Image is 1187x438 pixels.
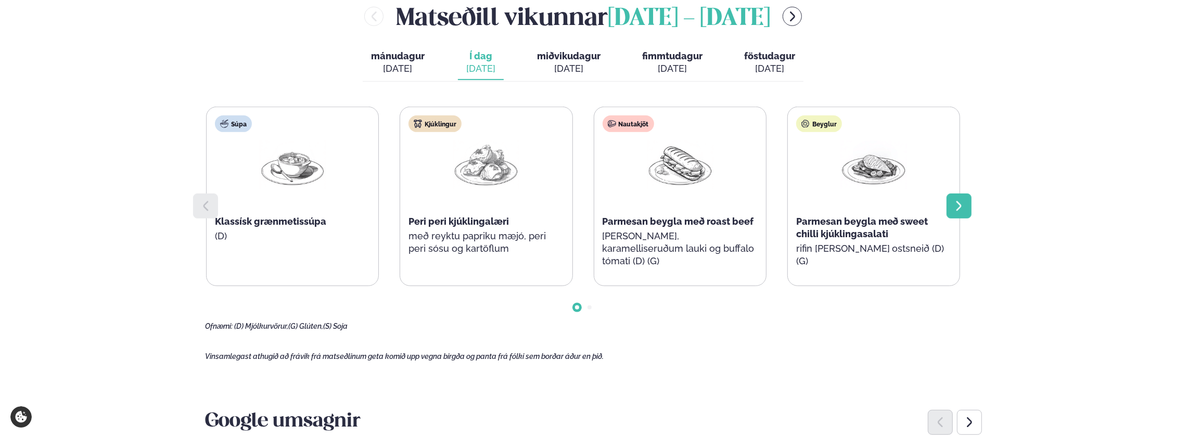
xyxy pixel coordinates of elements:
h3: Google umsagnir [205,409,982,434]
span: [DATE] - [DATE] [608,7,770,30]
button: föstudagur [DATE] [736,46,803,80]
p: (D) [215,230,370,242]
span: (D) Mjólkurvörur, [234,322,288,330]
p: rifin [PERSON_NAME] ostsneið (D) (G) [796,242,951,267]
button: menu-btn-right [783,7,802,26]
span: föstudagur [744,50,795,61]
div: Beyglur [796,115,842,132]
button: Í dag [DATE] [458,46,504,80]
div: Súpa [215,115,252,132]
div: [DATE] [642,62,703,75]
button: menu-btn-left [364,7,384,26]
div: Kjúklingur [409,115,462,132]
img: soup.svg [220,120,228,128]
img: beef.svg [608,120,616,128]
button: fimmtudagur [DATE] [634,46,711,80]
span: (G) Glúten, [288,322,323,330]
img: Panini.png [647,140,713,189]
div: [DATE] [466,62,495,75]
div: Previous slide [928,410,953,435]
img: Chicken-thighs.png [453,140,519,189]
span: Í dag [466,50,495,62]
a: Cookie settings [10,406,32,428]
button: miðvikudagur [DATE] [529,46,609,80]
span: miðvikudagur [537,50,601,61]
img: bagle-new-16px.svg [801,120,810,128]
div: Next slide [957,410,982,435]
p: [PERSON_NAME], karamelliseruðum lauki og buffalo tómati (D) (G) [603,230,758,267]
span: Parmesan beygla með sweet chilli kjúklingasalati [796,216,928,239]
span: Ofnæmi: [205,322,233,330]
div: [DATE] [371,62,425,75]
span: mánudagur [371,50,425,61]
span: (S) Soja [323,322,348,330]
div: Nautakjöt [603,115,654,132]
img: chicken.svg [414,120,422,128]
span: Peri peri kjúklingalæri [409,216,509,227]
p: með reyktu papriku mæjó, peri peri sósu og kartöflum [409,230,564,255]
span: Klassísk grænmetissúpa [215,216,326,227]
div: [DATE] [744,62,795,75]
span: Go to slide 2 [588,305,592,310]
span: Vinsamlegast athugið að frávik frá matseðlinum geta komið upp vegna birgða og panta frá fólki sem... [205,352,604,360]
button: mánudagur [DATE] [363,46,433,80]
span: Parmesan beygla með roast beef [603,216,754,227]
img: Soup.png [259,140,326,189]
img: Chicken-breast.png [840,140,907,189]
span: fimmtudagur [642,50,703,61]
span: Go to slide 1 [575,305,579,310]
div: [DATE] [537,62,601,75]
